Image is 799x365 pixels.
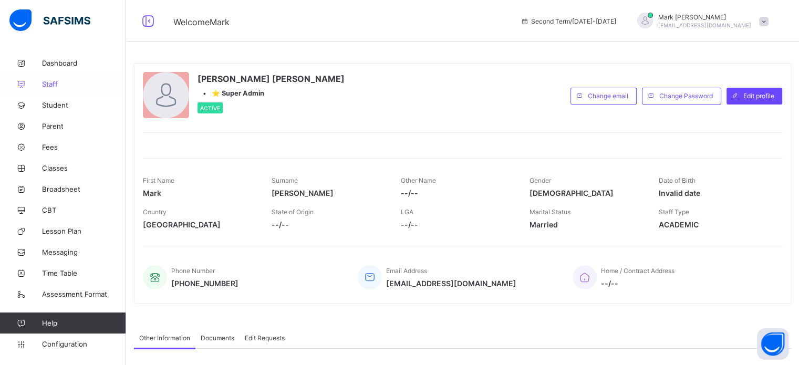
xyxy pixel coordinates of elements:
[42,80,126,88] span: Staff
[245,334,285,342] span: Edit Requests
[42,340,126,348] span: Configuration
[42,206,126,214] span: CBT
[143,189,256,197] span: Mark
[659,189,772,197] span: Invalid date
[658,13,751,21] span: Mark [PERSON_NAME]
[198,89,345,97] div: •
[173,17,230,27] span: Welcome Mark
[659,208,689,216] span: Staff Type
[42,290,126,298] span: Assessment Format
[42,248,126,256] span: Messaging
[198,74,345,84] span: [PERSON_NAME] [PERSON_NAME]
[42,101,126,109] span: Student
[530,220,642,229] span: Married
[659,220,772,229] span: ACADEMIC
[212,89,264,97] span: ⭐ Super Admin
[601,267,675,275] span: Home / Contract Address
[272,208,314,216] span: State of Origin
[743,92,774,100] span: Edit profile
[42,59,126,67] span: Dashboard
[659,92,713,100] span: Change Password
[143,208,167,216] span: Country
[601,279,675,288] span: --/--
[658,22,751,28] span: [EMAIL_ADDRESS][DOMAIN_NAME]
[272,189,385,197] span: [PERSON_NAME]
[200,105,220,111] span: Active
[9,9,90,32] img: safsims
[401,208,413,216] span: LGA
[139,334,190,342] span: Other Information
[401,176,436,184] span: Other Name
[588,92,628,100] span: Change email
[272,176,298,184] span: Surname
[386,267,427,275] span: Email Address
[143,220,256,229] span: [GEOGRAPHIC_DATA]
[530,189,642,197] span: [DEMOGRAPHIC_DATA]
[386,279,516,288] span: [EMAIL_ADDRESS][DOMAIN_NAME]
[42,164,126,172] span: Classes
[42,185,126,193] span: Broadsheet
[521,17,616,25] span: session/term information
[401,220,514,229] span: --/--
[42,319,126,327] span: Help
[201,334,234,342] span: Documents
[530,208,570,216] span: Marital Status
[42,122,126,130] span: Parent
[171,279,238,288] span: [PHONE_NUMBER]
[42,269,126,277] span: Time Table
[659,176,696,184] span: Date of Birth
[171,267,215,275] span: Phone Number
[42,227,126,235] span: Lesson Plan
[401,189,514,197] span: --/--
[627,13,774,30] div: MarkSam
[530,176,551,184] span: Gender
[757,328,788,360] button: Open asap
[42,143,126,151] span: Fees
[143,176,174,184] span: First Name
[272,220,385,229] span: --/--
